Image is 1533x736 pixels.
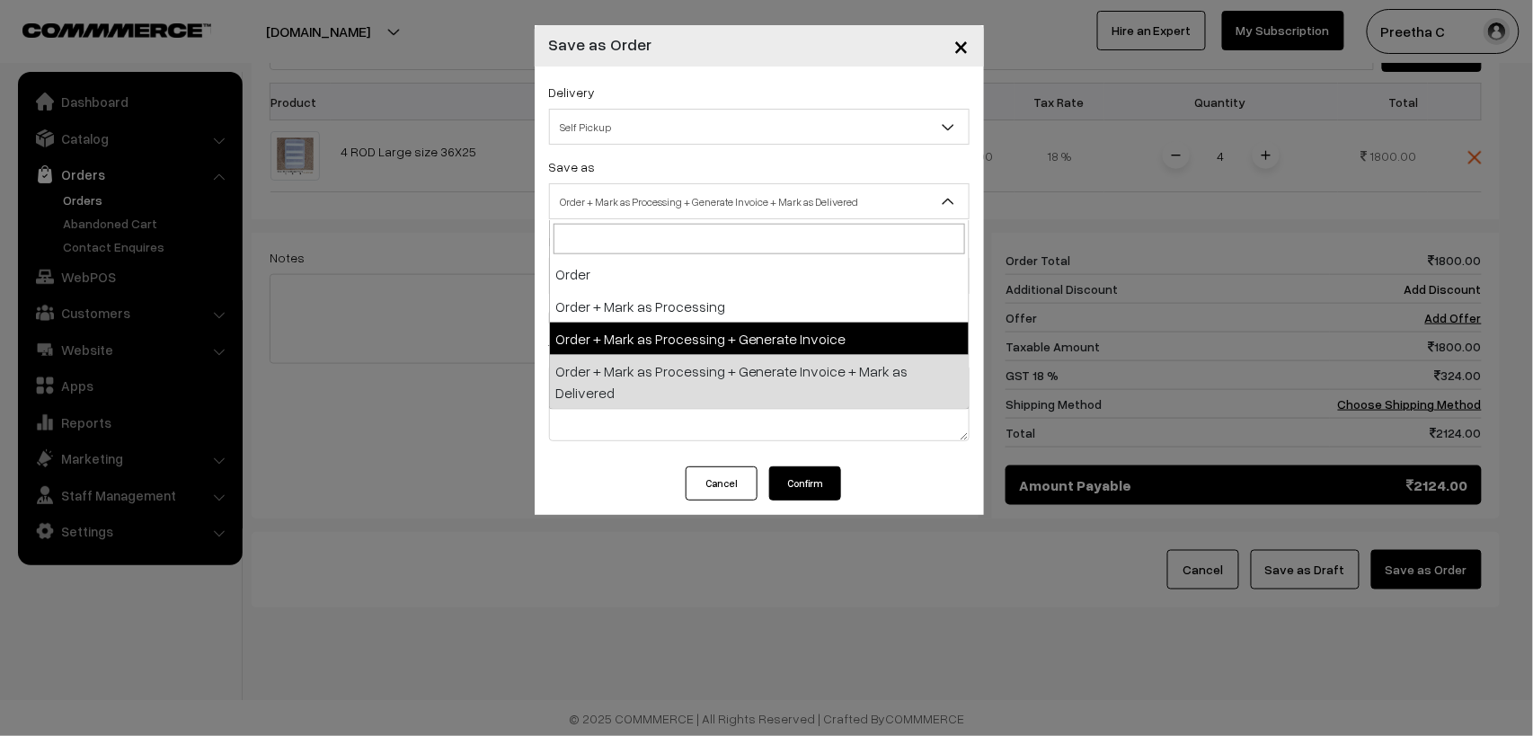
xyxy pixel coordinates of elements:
[549,32,652,57] h4: Save as Order
[549,83,596,102] label: Delivery
[954,29,970,62] span: ×
[769,466,841,501] button: Confirm
[550,258,969,290] li: Order
[549,183,970,219] span: Order + Mark as Processing + Generate Invoice + Mark as Delivered
[549,157,596,176] label: Save as
[686,466,758,501] button: Cancel
[550,111,969,143] span: Self Pickup
[940,18,984,74] button: Close
[550,186,969,217] span: Order + Mark as Processing + Generate Invoice + Mark as Delivered
[550,355,969,409] li: Order + Mark as Processing + Generate Invoice + Mark as Delivered
[550,290,969,323] li: Order + Mark as Processing
[550,323,969,355] li: Order + Mark as Processing + Generate Invoice
[549,109,970,145] span: Self Pickup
